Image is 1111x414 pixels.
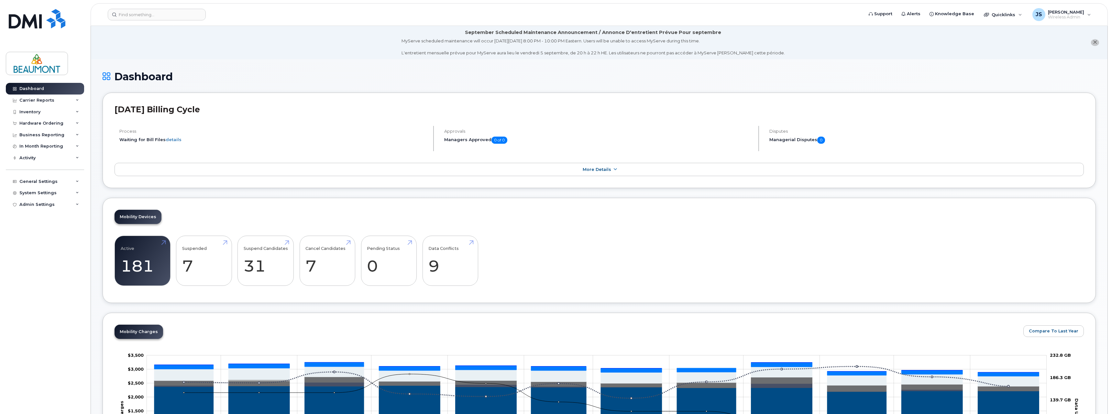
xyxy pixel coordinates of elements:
tspan: $2,000 [128,394,144,399]
span: More Details [583,167,611,172]
h4: Process [119,129,428,134]
a: details [166,137,181,142]
g: $0 [128,352,144,358]
h4: Approvals [444,129,753,134]
tspan: 139.7 GB [1050,397,1071,402]
a: Suspended 7 [182,240,226,282]
a: Cancel Candidates 7 [305,240,349,282]
li: Waiting for Bill Files [119,137,428,143]
tspan: $2,500 [128,380,144,386]
div: MyServe scheduled maintenance will occur [DATE][DATE] 8:00 PM - 10:00 PM Eastern. Users will be u... [401,38,785,56]
a: Active 181 [121,240,164,282]
g: $0 [128,380,144,386]
a: Mobility Charges [115,325,163,339]
span: Compare To Last Year [1029,328,1078,334]
tspan: $3,500 [128,352,144,358]
g: Features [154,367,1039,386]
a: Mobility Devices [115,210,161,224]
g: GST [154,362,1039,376]
button: Compare To Last Year [1023,325,1084,337]
h1: Dashboard [103,71,1096,82]
div: September Scheduled Maintenance Announcement / Annonce D'entretient Prévue Pour septembre [465,29,721,36]
a: Data Conflicts 9 [428,240,472,282]
h2: [DATE] Billing Cycle [115,105,1084,114]
a: Suspend Candidates 31 [244,240,288,282]
g: $0 [128,408,144,413]
h5: Managerial Disputes [769,137,1084,144]
span: 0 of 0 [491,137,507,144]
h5: Managers Approved [444,137,753,144]
g: $0 [128,366,144,372]
a: Pending Status 0 [367,240,411,282]
tspan: $3,000 [128,366,144,372]
span: 0 [817,137,825,144]
h4: Disputes [769,129,1084,134]
tspan: 232.8 GB [1050,352,1071,358]
tspan: 186.3 GB [1050,375,1071,380]
g: Data [154,377,1039,391]
tspan: $1,500 [128,408,144,413]
g: $0 [128,394,144,399]
button: close notification [1091,39,1099,46]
